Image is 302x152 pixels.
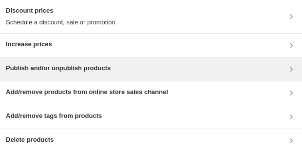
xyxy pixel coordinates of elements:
[6,87,168,97] h3: Add/remove products from online store sales channel
[6,39,52,49] h3: Increase prices
[6,111,102,121] h3: Add/remove tags from products
[6,135,54,145] h3: Delete products
[6,18,115,27] p: Schedule a discount, sale or promotion
[6,63,111,73] h3: Publish and/or unpublish products
[6,6,115,16] h3: Discount prices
